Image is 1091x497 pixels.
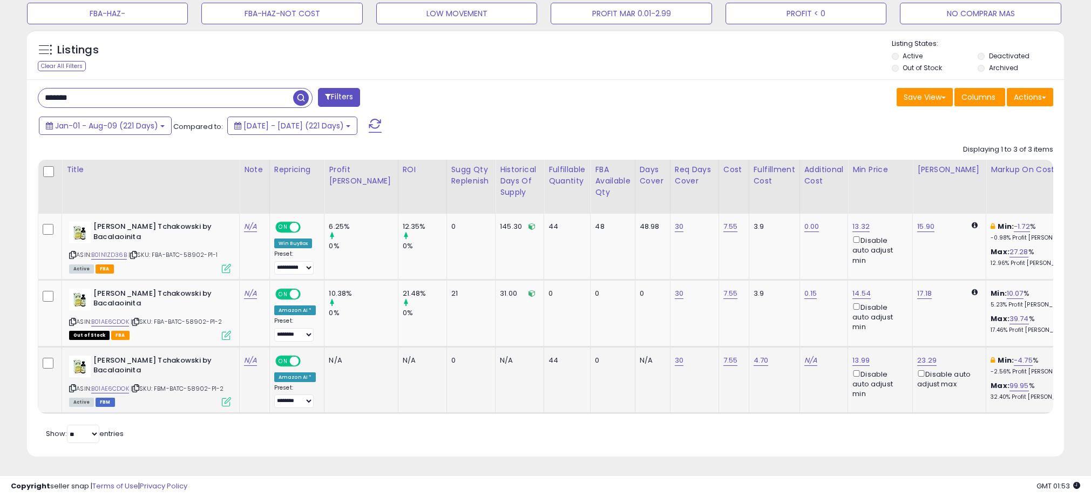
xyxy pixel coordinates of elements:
[403,164,442,175] div: ROI
[754,289,791,298] div: 3.9
[917,288,932,299] a: 17.18
[111,331,130,340] span: FBA
[446,160,496,214] th: Please note that this number is a calculation based on your required days of coverage and your ve...
[131,317,222,326] span: | SKU: FBA-BATC-58902-P1-2
[201,3,362,24] button: FBA-HAZ-NOT COST
[852,234,904,265] div: Disable auto adjust min
[640,164,666,187] div: Days Cover
[991,247,1080,267] div: %
[1009,380,1029,391] a: 99.95
[329,164,393,187] div: Profit [PERSON_NAME]
[274,317,316,342] div: Preset:
[675,164,714,187] div: Req Days Cover
[991,314,1080,334] div: %
[274,305,316,315] div: Amazon AI *
[69,356,231,406] div: ASIN:
[595,356,626,365] div: 0
[69,264,94,274] span: All listings currently available for purchase on Amazon
[991,260,1080,267] p: 12.96% Profit [PERSON_NAME]
[140,481,187,491] a: Privacy Policy
[1009,314,1029,324] a: 39.74
[69,222,231,272] div: ASIN:
[897,88,953,106] button: Save View
[69,289,91,310] img: 41c7Abr8aqL._SL40_.jpg
[852,221,870,232] a: 13.32
[1014,355,1033,366] a: -4.75
[329,222,397,232] div: 6.25%
[917,164,981,175] div: [PERSON_NAME]
[274,384,316,409] div: Preset:
[548,164,586,187] div: Fulfillable Quantity
[991,393,1080,401] p: 32.40% Profit [PERSON_NAME]
[244,164,265,175] div: Note
[595,164,630,198] div: FBA Available Qty
[131,384,223,393] span: | SKU: FBM-BATC-58902-P1-2
[96,264,114,274] span: FBA
[998,355,1014,365] b: Min:
[852,288,871,299] a: 14.54
[852,355,870,366] a: 13.99
[917,221,934,232] a: 15.90
[403,222,446,232] div: 12.35%
[274,164,320,175] div: Repricing
[91,250,127,260] a: B01N1ZD36B
[55,120,158,131] span: Jan-01 - Aug-09 (221 Days)
[93,222,225,244] b: [PERSON_NAME] Tchakowski by Bacalaoinita
[991,288,1007,298] b: Min:
[991,368,1080,376] p: -2.56% Profit [PERSON_NAME]
[1009,247,1028,257] a: 27.28
[57,43,99,58] h5: Listings
[675,221,683,232] a: 30
[92,481,138,491] a: Terms of Use
[640,289,662,298] div: 0
[1007,288,1024,299] a: 10.07
[11,481,187,492] div: seller snap | |
[244,221,257,232] a: N/A
[46,428,124,439] span: Show: entries
[274,239,313,248] div: Win BuyBox
[852,368,904,399] div: Disable auto adjust min
[991,314,1009,324] b: Max:
[299,356,316,365] span: OFF
[274,250,316,275] div: Preset:
[548,289,582,298] div: 0
[1036,481,1080,491] span: 2025-08-12 01:53 GMT
[723,288,738,299] a: 7.55
[852,301,904,332] div: Disable auto adjust min
[451,164,491,187] div: Sugg Qty Replenish
[500,222,536,232] div: 145.30
[329,241,397,251] div: 0%
[723,355,738,366] a: 7.55
[244,355,257,366] a: N/A
[595,222,626,232] div: 48
[403,356,438,365] div: N/A
[69,331,110,340] span: All listings that are currently out of stock and unavailable for purchase on Amazon
[804,355,817,366] a: N/A
[93,356,225,378] b: [PERSON_NAME] Tchakowski by Bacalaoinita
[991,326,1080,334] p: 17.46% Profit [PERSON_NAME]
[991,222,1080,242] div: %
[991,289,1080,309] div: %
[276,356,290,365] span: ON
[173,121,223,132] span: Compared to:
[963,145,1053,155] div: Displaying 1 to 3 of 3 items
[69,289,231,339] div: ASIN:
[66,164,235,175] div: Title
[329,289,397,298] div: 10.38%
[451,222,487,232] div: 0
[27,3,188,24] button: FBA-HAZ-
[989,51,1029,60] label: Deactivated
[903,63,942,72] label: Out of Stock
[96,398,115,407] span: FBM
[961,92,995,103] span: Columns
[954,88,1005,106] button: Columns
[299,289,316,298] span: OFF
[93,289,225,311] b: [PERSON_NAME] Tchakowski by Bacalaoinita
[451,356,487,365] div: 0
[991,357,995,364] i: This overrides the store level min markup for this listing
[69,398,94,407] span: All listings currently available for purchase on Amazon
[991,381,1080,401] div: %
[991,234,1080,242] p: -0.98% Profit [PERSON_NAME]
[548,356,582,365] div: 44
[38,61,86,71] div: Clear All Filters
